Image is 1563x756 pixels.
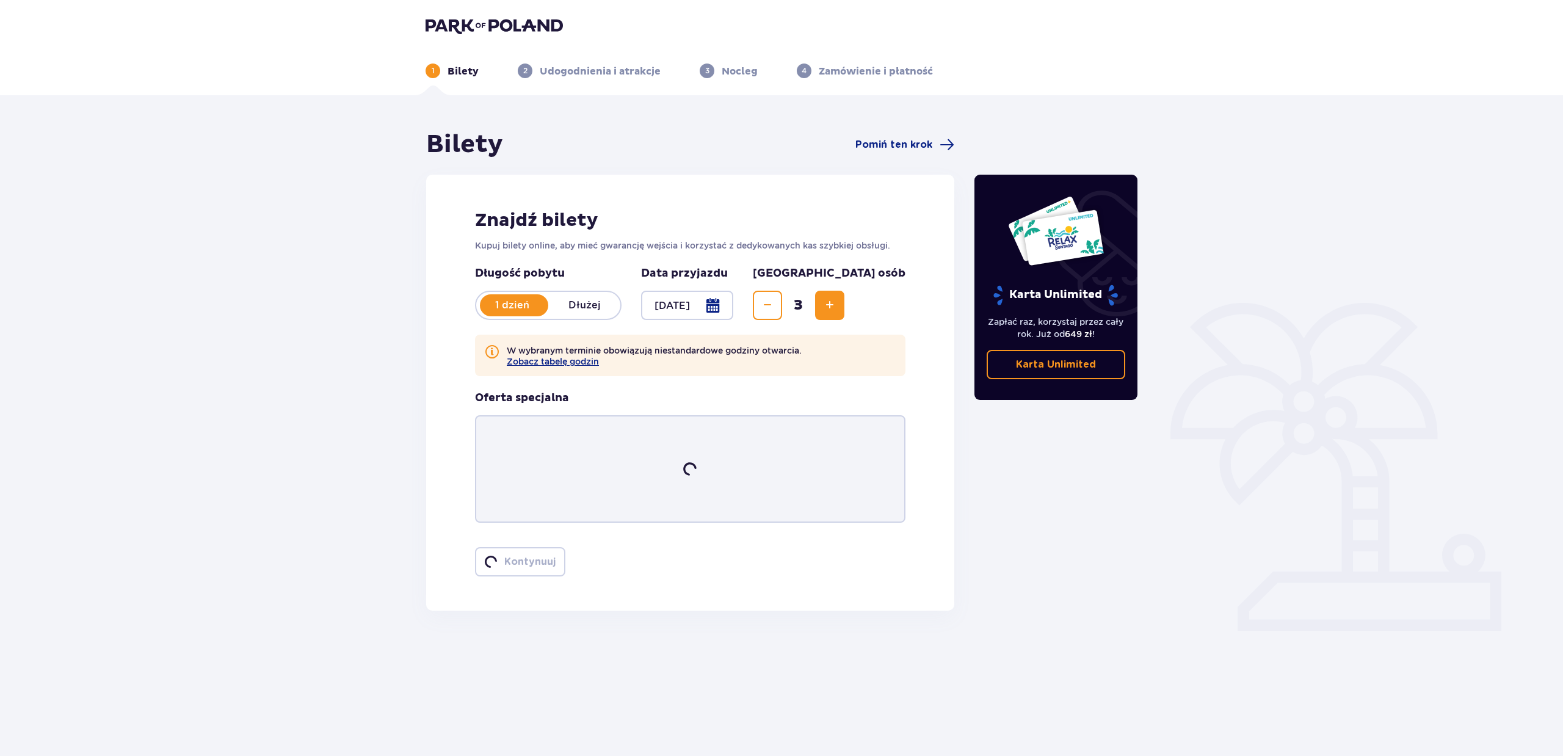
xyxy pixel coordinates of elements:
[992,285,1119,306] p: Karta Unlimited
[475,547,565,576] button: loaderKontynuuj
[475,391,569,405] p: Oferta specjalna
[753,291,782,320] button: Decrease
[475,239,905,252] p: Kupuj bilety online, aby mieć gwarancję wejścia i korzystać z dedykowanych kas szybkiej obsługi.
[504,555,556,569] p: Kontynuuj
[682,461,698,477] img: loader
[426,17,563,34] img: Park of Poland logo
[987,350,1126,379] a: Karta Unlimited
[448,65,479,78] p: Bilety
[476,299,548,312] p: 1 dzień
[485,556,497,568] img: loader
[426,129,503,160] h1: Bilety
[802,65,807,76] p: 4
[475,209,905,232] h2: Znajdź bilety
[819,65,933,78] p: Zamówienie i płatność
[1016,358,1096,371] p: Karta Unlimited
[785,296,813,314] span: 3
[432,65,435,76] p: 1
[523,65,528,76] p: 2
[815,291,844,320] button: Increase
[548,299,620,312] p: Dłużej
[855,138,932,151] span: Pomiń ten krok
[540,65,661,78] p: Udogodnienia i atrakcje
[987,316,1126,340] p: Zapłać raz, korzystaj przez cały rok. Już od !
[1065,329,1092,339] span: 649 zł
[855,137,954,152] a: Pomiń ten krok
[753,266,905,281] p: [GEOGRAPHIC_DATA] osób
[722,65,758,78] p: Nocleg
[641,266,728,281] p: Data przyjazdu
[507,357,599,366] button: Zobacz tabelę godzin
[705,65,709,76] p: 3
[475,266,622,281] p: Długość pobytu
[507,344,802,366] p: W wybranym terminie obowiązują niestandardowe godziny otwarcia.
